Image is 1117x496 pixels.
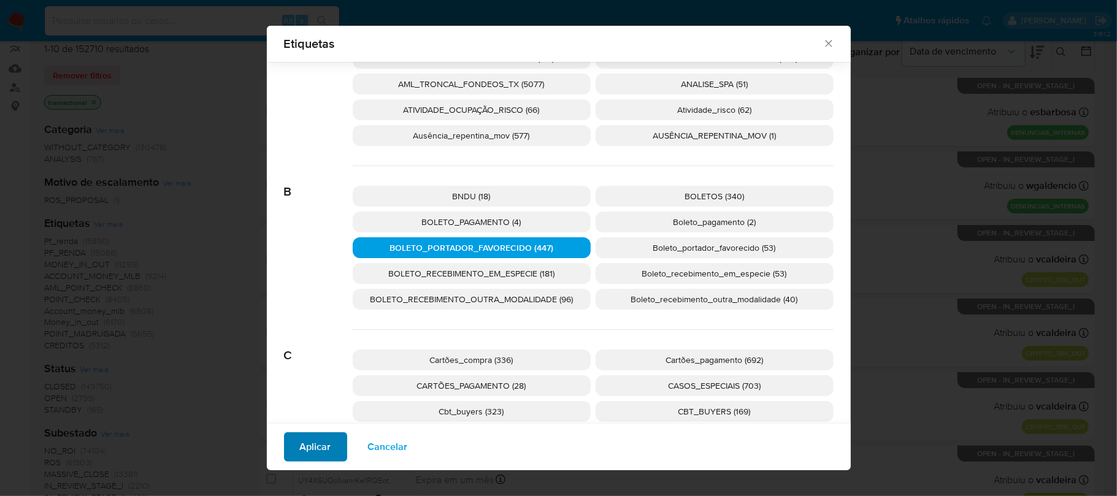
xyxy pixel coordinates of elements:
div: Boleto_portador_favorecido (53) [596,237,834,258]
span: CASOS_ESPECIAIS (703) [668,380,761,392]
div: AML_TRONCAL_FONDEOS_TX (5077) [353,74,591,94]
div: CBT_BUYERS (169) [596,401,834,422]
span: BOLETO_PAGAMENTO (4) [422,216,521,228]
div: Atividade_risco (62) [596,99,834,120]
button: Aplicar [284,432,347,462]
div: BOLETO_PORTADOR_FAVORECIDO (447) [353,237,591,258]
span: C [284,330,353,363]
span: BOLETO_RECEBIMENTO_EM_ESPECIE (181) [388,267,555,280]
div: BOLETO_RECEBIMENTO_EM_ESPECIE (181) [353,263,591,284]
div: Cartões_pagamento (692) [596,349,834,370]
span: Aplicar [300,433,331,460]
span: Cbt_buyers (323) [439,405,504,418]
span: Cartões_pagamento (692) [666,354,763,366]
button: Cancelar [352,432,424,462]
div: Boleto_pagamento (2) [596,212,834,232]
span: CARTÕES_PAGAMENTO (28) [417,380,526,392]
span: AML_TRONCAL_FONDEOS_TX (5077) [399,78,545,90]
div: BOLETOS (340) [596,186,834,207]
span: BOLETOS (340) [685,190,744,202]
span: Cartões_compra (336) [430,354,513,366]
div: CARTÕES_PAGAMENTO (28) [353,375,591,396]
div: BOLETO_PAGAMENTO (4) [353,212,591,232]
span: B [284,166,353,199]
div: Cartões_compra (336) [353,349,591,370]
div: BOLETO_RECEBIMENTO_OUTRA_MODALIDADE (96) [353,289,591,310]
span: BOLETO_PORTADOR_FAVORECIDO (447) [390,242,553,254]
div: Cbt_buyers (323) [353,401,591,422]
span: Cancelar [368,433,408,460]
div: Boleto_recebimento_outra_modalidade (40) [596,289,834,310]
span: AUSÊNCIA_REPENTINA_MOV (1) [653,129,776,142]
span: Ausência_repentina_mov (577) [413,129,530,142]
span: CBT_BUYERS (169) [678,405,751,418]
div: Boleto_recebimento_em_especie (53) [596,263,834,284]
div: BNDU (18) [353,186,591,207]
span: BOLETO_RECEBIMENTO_OUTRA_MODALIDADE (96) [370,293,573,305]
span: Boleto_recebimento_outra_modalidade (40) [631,293,798,305]
span: Boleto_portador_favorecido (53) [653,242,776,254]
span: BNDU (18) [453,190,491,202]
div: Ausência_repentina_mov (577) [353,125,591,146]
span: ATIVIDADE_OCUPAÇÃO_RISCO (66) [404,104,540,116]
div: AUSÊNCIA_REPENTINA_MOV (1) [596,125,834,146]
div: CASOS_ESPECIAIS (703) [596,375,834,396]
span: ANALISE_SPA (51) [681,78,748,90]
button: Fechar [823,37,834,48]
span: Boleto_recebimento_em_especie (53) [642,267,787,280]
span: Etiquetas [284,37,823,50]
div: ANALISE_SPA (51) [596,74,834,94]
span: Atividade_risco (62) [677,104,751,116]
span: Boleto_pagamento (2) [673,216,756,228]
div: ATIVIDADE_OCUPAÇÃO_RISCO (66) [353,99,591,120]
